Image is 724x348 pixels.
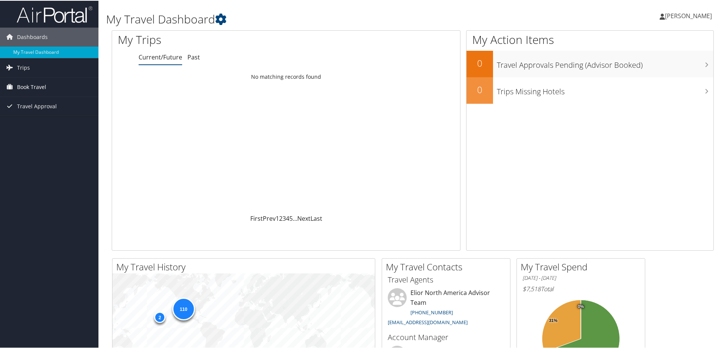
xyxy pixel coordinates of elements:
tspan: 31% [549,318,557,322]
span: Trips [17,58,30,76]
span: … [293,214,297,222]
span: Dashboards [17,27,48,46]
a: First [250,214,263,222]
a: 2 [279,214,282,222]
h2: My Travel History [116,260,375,273]
h2: My Travel Spend [521,260,645,273]
h1: My Action Items [467,31,713,47]
a: [PHONE_NUMBER] [410,308,453,315]
a: Current/Future [139,52,182,61]
img: airportal-logo.png [17,5,92,23]
span: $7,518 [523,284,541,292]
span: [PERSON_NAME] [665,11,712,19]
a: Past [187,52,200,61]
h1: My Trips [118,31,309,47]
h1: My Travel Dashboard [106,11,515,27]
h6: Total [523,284,639,292]
a: 0Trips Missing Hotels [467,76,713,103]
div: 2 [154,311,165,322]
h2: 0 [467,83,493,95]
a: [PERSON_NAME] [660,4,719,27]
a: Next [297,214,311,222]
a: 5 [289,214,293,222]
div: 110 [172,297,195,319]
td: No matching records found [112,69,460,83]
h3: Travel Agents [388,274,504,284]
a: Prev [263,214,276,222]
a: 0Travel Approvals Pending (Advisor Booked) [467,50,713,76]
h3: Account Manager [388,331,504,342]
a: 4 [286,214,289,222]
a: 1 [276,214,279,222]
h2: 0 [467,56,493,69]
span: Book Travel [17,77,46,96]
a: Last [311,214,322,222]
tspan: 0% [578,304,584,308]
h3: Travel Approvals Pending (Advisor Booked) [497,55,713,70]
h6: [DATE] - [DATE] [523,274,639,281]
h2: My Travel Contacts [386,260,510,273]
a: [EMAIL_ADDRESS][DOMAIN_NAME] [388,318,468,325]
li: Elior North America Advisor Team [384,287,508,328]
h3: Trips Missing Hotels [497,82,713,96]
span: Travel Approval [17,96,57,115]
a: 3 [282,214,286,222]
